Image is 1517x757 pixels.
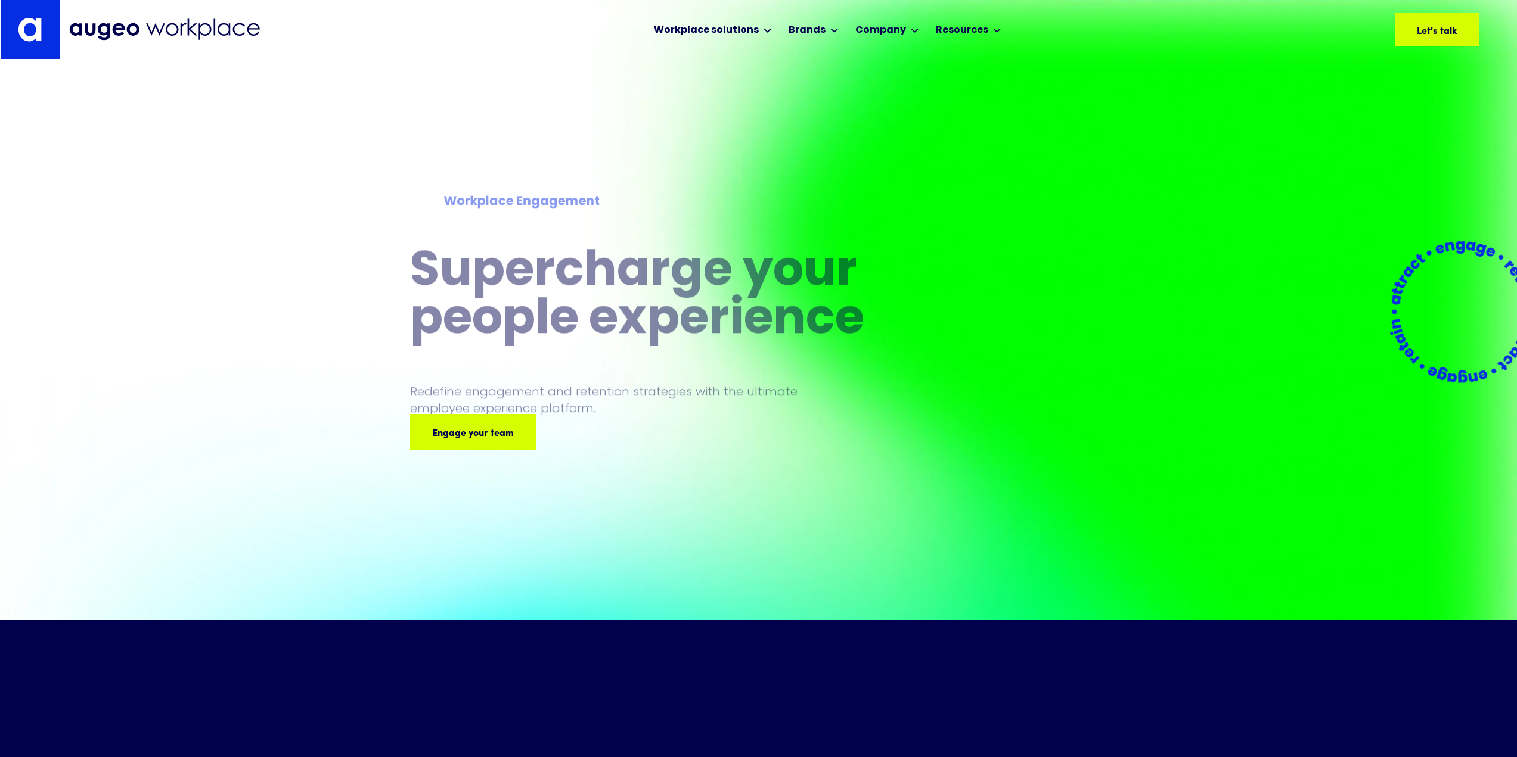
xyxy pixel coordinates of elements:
[936,23,988,38] div: Resources
[410,414,536,450] a: Engage your team
[443,193,891,211] div: Workplace Engagement
[69,18,260,41] img: Augeo Workplace business unit full logo in mignight blue.
[1395,13,1479,46] a: Let's talk
[855,23,906,38] div: Company
[410,248,925,345] h1: Supercharge your people experience
[789,23,826,38] div: Brands
[654,23,759,38] div: Workplace solutions
[410,383,820,416] p: Redefine engagement and retention strategies with the ultimate employee experience platform.
[18,17,42,42] img: Augeo's "a" monogram decorative logo in white.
